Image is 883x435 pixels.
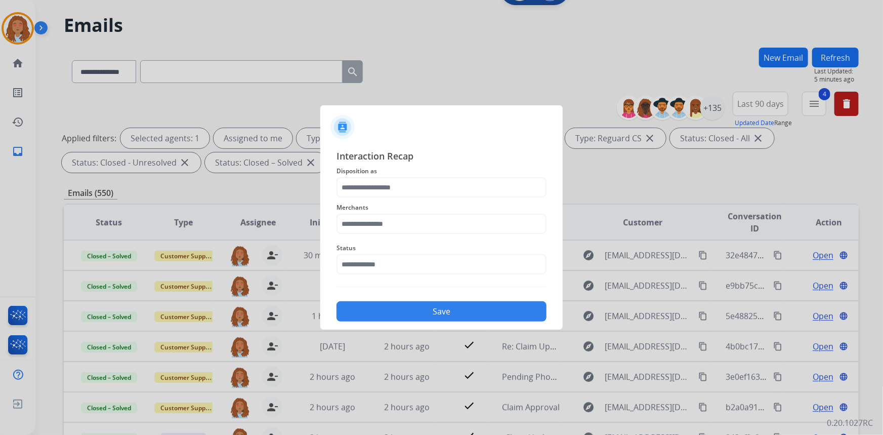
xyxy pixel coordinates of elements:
span: Interaction Recap [337,149,546,165]
button: Save [337,301,546,322]
span: Merchants [337,202,546,214]
span: Status [337,242,546,254]
img: contactIcon [330,115,355,139]
p: 0.20.1027RC [827,417,873,429]
img: contact-recap-line.svg [337,287,546,287]
span: Disposition as [337,165,546,177]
